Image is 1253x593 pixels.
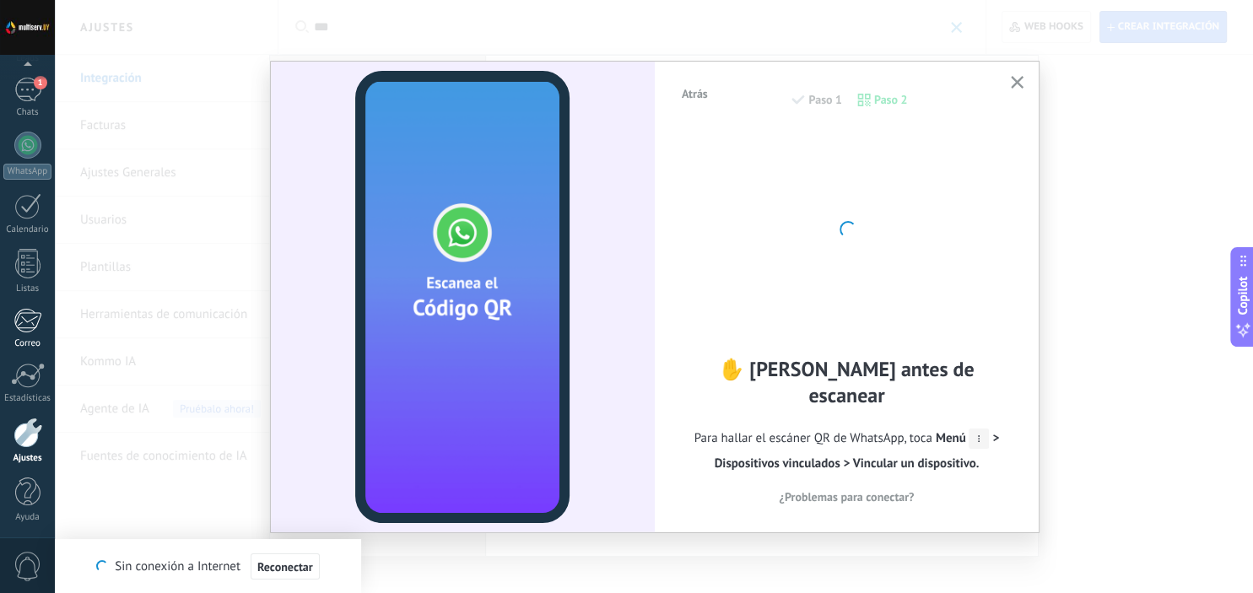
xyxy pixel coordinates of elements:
[3,512,52,523] div: Ayuda
[3,164,51,180] div: WhatsApp
[3,338,52,349] div: Correo
[3,283,52,294] div: Listas
[936,430,990,446] span: Menú
[680,426,1013,477] span: Para hallar el escáner QR de WhatsApp, toca
[96,553,319,580] div: Sin conexión a Internet
[257,561,313,573] span: Reconectar
[3,107,52,118] div: Chats
[3,224,52,235] div: Calendario
[3,393,52,404] div: Estadísticas
[680,356,1013,408] h2: ✋ [PERSON_NAME] antes de escanear
[674,81,716,106] button: Atrás
[34,76,47,89] span: 1
[682,88,708,100] span: Atrás
[251,553,320,580] button: Reconectar
[1234,276,1251,315] span: Copilot
[3,453,52,464] div: Ajustes
[779,491,914,503] span: ¿Problemas para conectar?
[680,484,1013,509] button: ¿Problemas para conectar?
